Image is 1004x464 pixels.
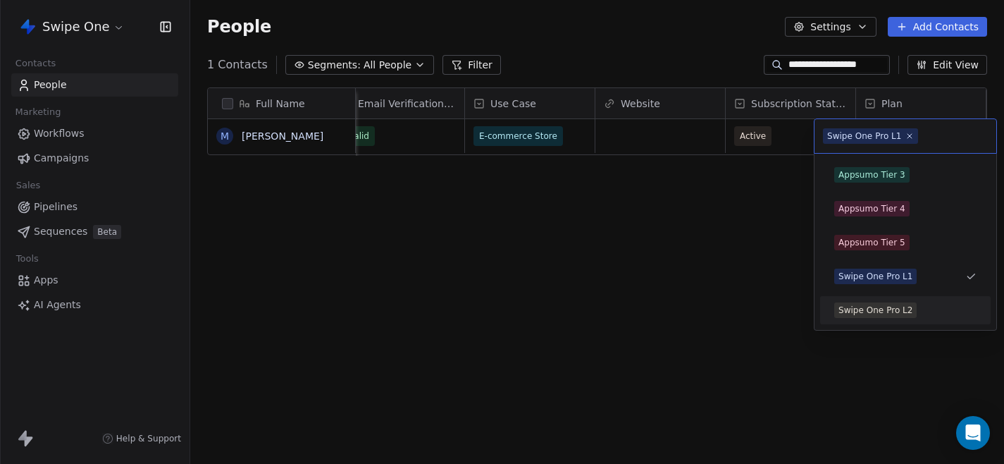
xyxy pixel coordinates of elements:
div: Swipe One Pro L1 [827,130,901,142]
div: Appsumo Tier 5 [838,236,905,249]
div: Suggestions [820,93,991,392]
div: Appsumo Tier 4 [838,202,905,215]
div: Swipe One Pro L2 [838,304,912,317]
div: Appsumo Tier 3 [838,169,905,181]
div: Swipe One Pro L1 [838,270,912,283]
